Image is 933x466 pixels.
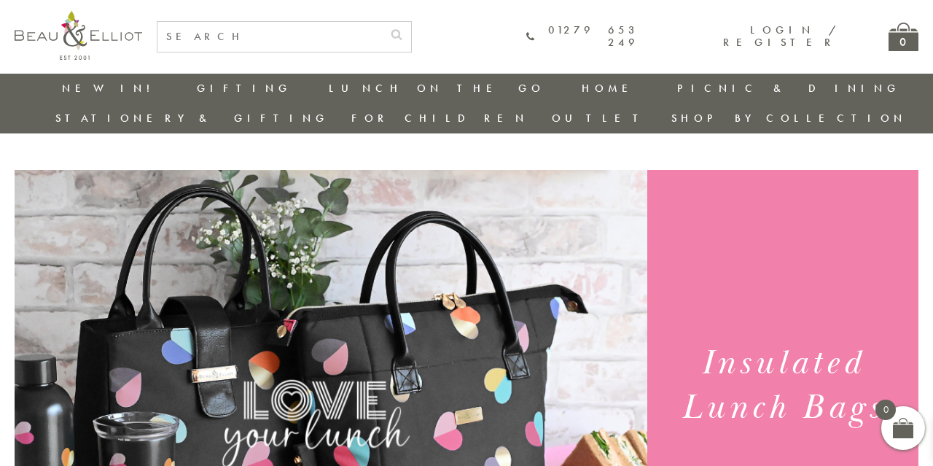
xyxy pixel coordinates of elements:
[329,81,544,96] a: Lunch On The Go
[351,111,528,125] a: For Children
[875,400,896,420] span: 0
[582,81,640,96] a: Home
[55,111,329,125] a: Stationery & Gifting
[157,22,382,52] input: SEARCH
[62,81,160,96] a: New in!
[552,111,649,125] a: Outlet
[723,23,838,50] a: Login / Register
[671,111,907,125] a: Shop by collection
[197,81,292,96] a: Gifting
[661,341,905,430] h1: Insulated Lunch Bags
[889,23,918,51] a: 0
[677,81,900,96] a: Picnic & Dining
[526,24,639,50] a: 01279 653 249
[15,11,142,60] img: logo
